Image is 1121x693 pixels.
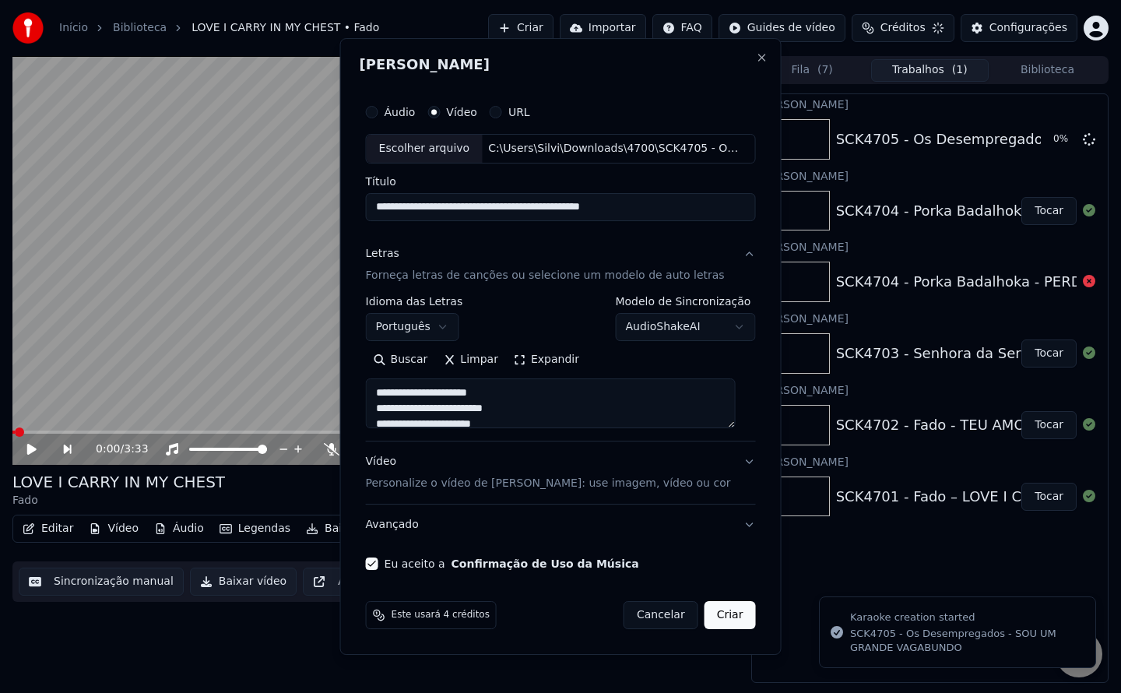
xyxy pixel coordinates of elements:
label: Título [366,176,756,187]
label: URL [508,107,530,118]
label: Vídeo [446,107,477,118]
div: LetrasForneça letras de canções ou selecione um modelo de auto letras [366,296,756,441]
label: Idioma das Letras [366,296,463,307]
button: Limpar [435,347,506,372]
button: Eu aceito a [452,558,639,569]
button: LetrasForneça letras de canções ou selecione um modelo de auto letras [366,234,756,296]
label: Eu aceito a [385,558,639,569]
button: Criar [705,601,756,629]
p: Forneça letras de canções ou selecione um modelo de auto letras [366,268,725,283]
div: Letras [366,246,399,262]
button: Buscar [366,347,436,372]
button: VídeoPersonalize o vídeo de [PERSON_NAME]: use imagem, vídeo ou cor [366,441,756,504]
p: Personalize o vídeo de [PERSON_NAME]: use imagem, vídeo ou cor [366,476,731,491]
div: C:\Users\Silvi\Downloads\4700\SCK4705 - Os Desempregados - SOU UM GRANDE VAGABUNDO.mp4 [482,141,747,157]
button: Expandir [506,347,587,372]
label: Áudio [385,107,416,118]
button: Cancelar [624,601,698,629]
button: Avançado [366,505,756,545]
div: Escolher arquivo [367,135,483,163]
label: Modelo de Sincronização [615,296,755,307]
h2: [PERSON_NAME] [360,58,762,72]
span: Este usará 4 créditos [392,609,490,621]
div: Vídeo [366,454,731,491]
